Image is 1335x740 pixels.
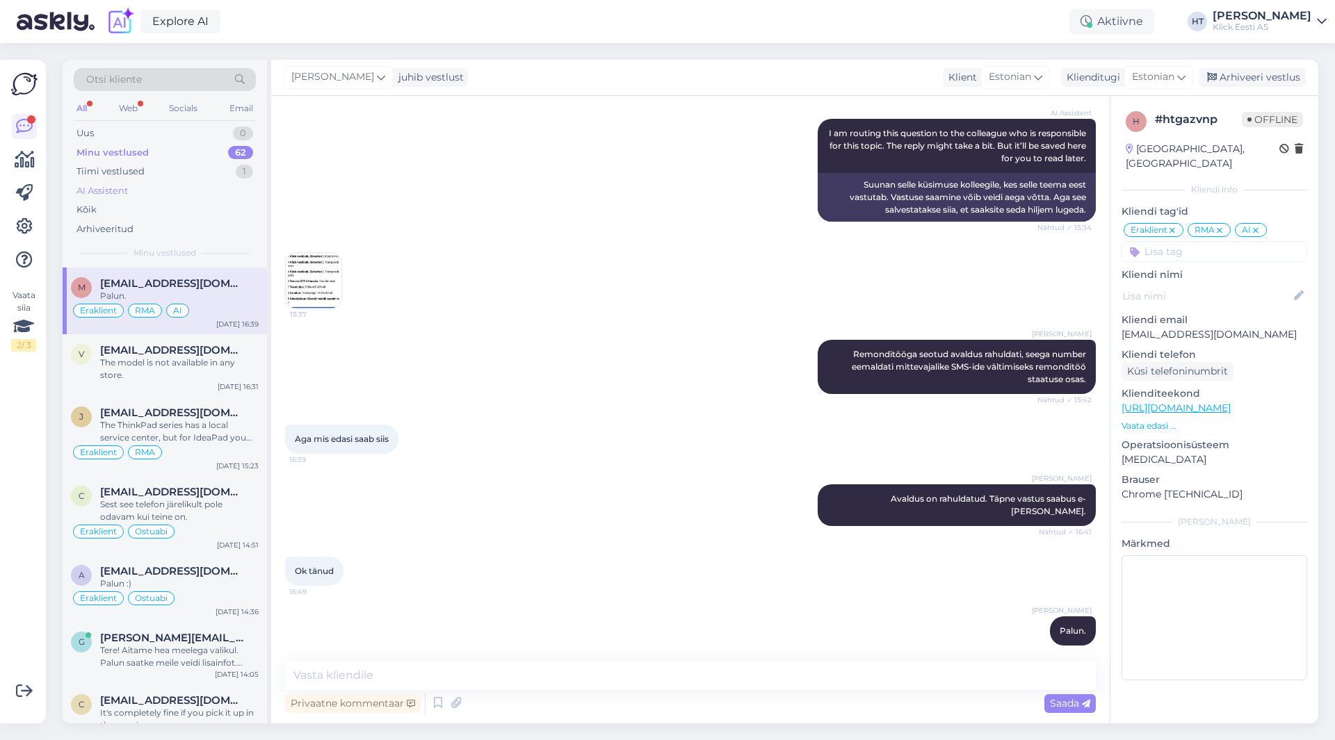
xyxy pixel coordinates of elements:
span: g [79,636,85,647]
div: Socials [166,99,200,117]
span: Eraklient [80,448,117,457]
span: Remonditööga seotud avaldus rahuldati, seega number eemaldati mittevajalike SMS-ide vältimiseks r... [852,349,1088,384]
span: verav2093@gmail.com [100,344,245,356]
div: [DATE] 16:31 [218,381,259,392]
div: Tiimi vestlused [76,165,145,179]
span: Otsi kliente [86,72,142,87]
p: Operatsioonisüsteem [1122,438,1307,452]
span: c [79,491,85,501]
div: The ThinkPad series has a local service center, but for IdeaPad you need to turn to a local store. [100,419,259,444]
div: [DATE] 14:51 [217,540,259,550]
div: [GEOGRAPHIC_DATA], [GEOGRAPHIC_DATA] [1126,142,1279,171]
div: Tere! Aitame hea meelega valikul. Palun saatke meile veidi lisainfot. [PERSON_NAME] jaoks soovite... [100,644,259,669]
span: cetlypuusepp5@gmail.com [100,486,245,498]
div: [PERSON_NAME] [1122,516,1307,528]
div: Kliendi info [1122,183,1307,196]
span: Eraklient [1131,226,1167,234]
a: Explore AI [140,10,220,33]
div: Privaatne kommentaar [285,694,421,713]
span: chevetchhoeun@gmail.com [100,694,245,707]
span: Nähtud ✓ 15:42 [1037,395,1092,405]
span: mannikpiret1@gmail.com [100,277,245,290]
div: HT [1188,12,1207,31]
div: 2 / 3 [11,339,36,352]
div: All [74,99,90,117]
span: 16:49 [289,586,341,597]
p: [MEDICAL_DATA] [1122,452,1307,467]
span: [PERSON_NAME] [291,69,374,85]
p: Vaata edasi ... [1122,420,1307,432]
span: AI [1242,226,1251,234]
span: jv@mpv-management.ee [100,406,245,419]
span: Minu vestlused [133,247,196,259]
span: m [78,282,86,293]
span: A [79,570,85,580]
div: Küsi telefoninumbrit [1122,362,1233,381]
span: RMA [135,448,155,457]
p: Kliendi email [1122,313,1307,327]
span: Nähtud ✓ 15:34 [1037,222,1092,233]
span: Nähtud ✓ 16:41 [1039,527,1092,537]
div: Web [116,99,140,117]
span: j [79,411,83,422]
p: [EMAIL_ADDRESS][DOMAIN_NAME] [1122,327,1307,342]
div: Palun. [100,290,259,302]
p: Chrome [TECHNICAL_ID] [1122,487,1307,502]
div: [DATE] 14:36 [216,607,259,617]
div: [DATE] 14:05 [215,669,259,680]
span: v [79,349,84,359]
span: Eraklient [80,527,117,536]
div: Vaata siia [11,289,36,352]
span: AI [173,306,182,315]
span: Ostuabi [135,527,168,536]
span: Avaldus on rahuldatud. Täpne vastus saabus e-[PERSON_NAME]. [891,493,1086,516]
div: Aktiivne [1069,9,1154,34]
div: Minu vestlused [76,146,149,160]
span: Ok tänud [295,566,334,576]
div: Klient [943,70,977,85]
input: Lisa nimi [1122,288,1291,304]
span: Aire.ounapuu@gmail.com [100,565,245,577]
span: Estonian [989,69,1031,85]
span: Saada [1050,697,1090,709]
span: I am routing this question to the colleague who is responsible for this topic. The reply might ta... [829,128,1088,163]
div: Klick Eesti AS [1213,22,1311,33]
div: It's completely fine if you pick it up in the evening. [100,707,259,732]
div: Arhiveeri vestlus [1199,68,1306,87]
span: [PERSON_NAME] [1032,605,1092,616]
div: Kõik [76,203,97,217]
span: RMA [135,306,155,315]
p: Klienditeekond [1122,386,1307,401]
p: Kliendi tag'id [1122,204,1307,219]
div: [DATE] 15:23 [216,461,259,471]
span: [PERSON_NAME] [1032,473,1092,484]
div: 1 [236,165,253,179]
span: 16:39 [289,454,341,465]
span: Offline [1242,112,1303,127]
div: [PERSON_NAME] [1213,10,1311,22]
a: [PERSON_NAME]Klick Eesti AS [1213,10,1327,33]
span: Eraklient [80,594,117,602]
div: Email [227,99,256,117]
div: [DATE] 16:39 [216,319,259,329]
div: # htgazvnp [1155,111,1242,128]
input: Lisa tag [1122,241,1307,262]
div: The model is not available in any store. [100,356,259,381]
div: Uus [76,126,94,140]
div: Sest see telefon järelikult pole odavam kui teine on. [100,498,259,523]
div: Arhiveeritud [76,222,133,236]
span: AI Assistent [1039,108,1092,118]
span: georg@netikodu.ee [100,632,245,644]
div: juhib vestlust [393,70,464,85]
span: Eraklient [80,306,117,315]
span: c [79,699,85,709]
div: 0 [233,126,253,140]
div: 62 [228,146,253,160]
span: Estonian [1132,69,1174,85]
span: RMA [1195,226,1215,234]
span: h [1133,116,1140,126]
a: [URL][DOMAIN_NAME] [1122,402,1231,414]
p: Brauser [1122,472,1307,487]
div: AI Assistent [76,184,128,198]
span: 16:49 [1039,646,1092,657]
